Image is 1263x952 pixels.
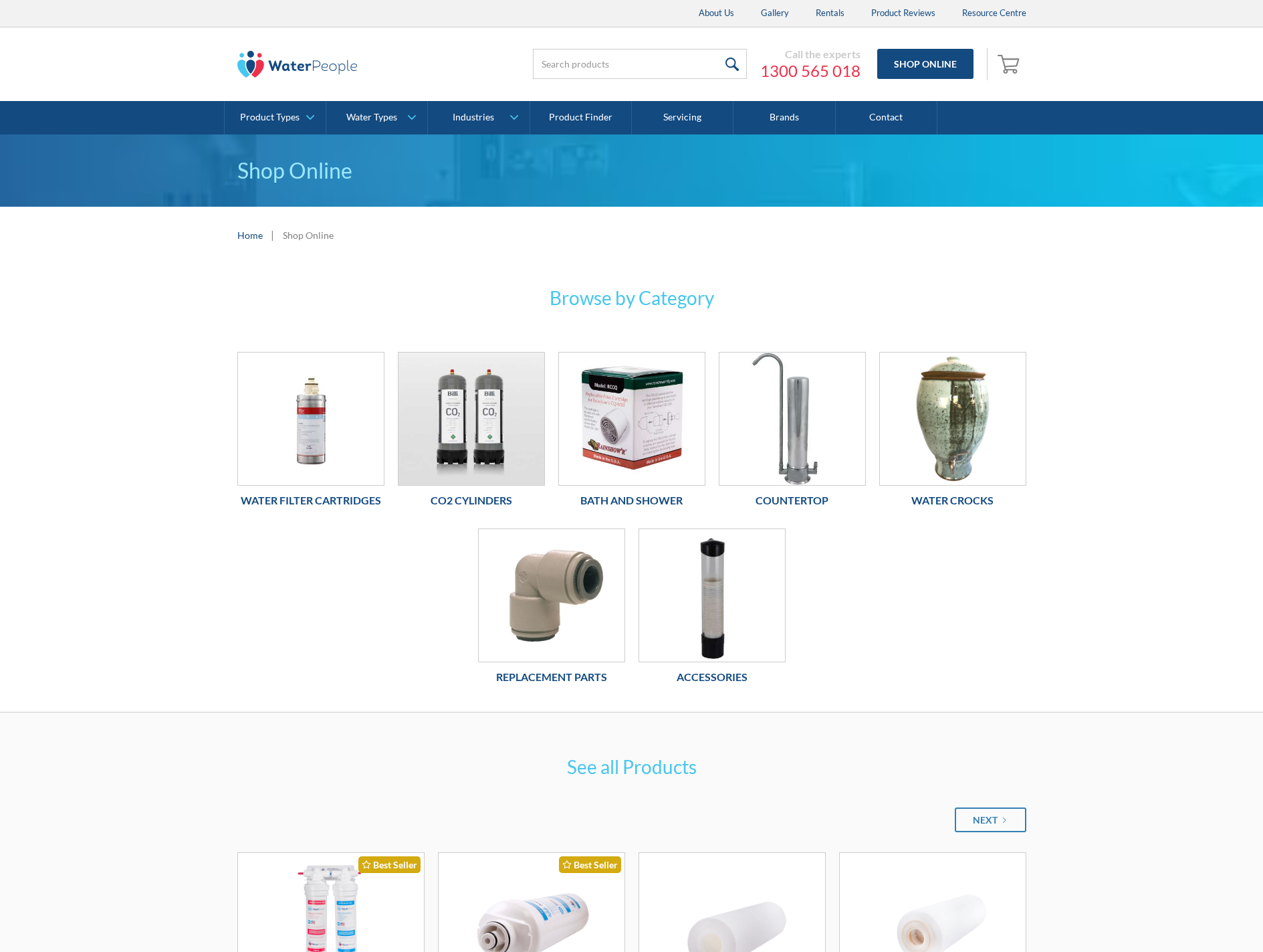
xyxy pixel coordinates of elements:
input: Search products [533,49,747,79]
a: Contact [836,101,937,134]
div: Water Types [346,112,397,123]
a: Product Types [225,101,326,134]
a: CountertopCountertop [719,352,866,515]
div: | [269,227,276,243]
div: Call the experts [760,47,860,61]
h6: Water Crocks [879,492,1026,508]
h3: Browse by Category [371,284,893,312]
div: Product Types [240,112,300,123]
a: 1300 565 018 [760,61,860,81]
img: The Water People [237,51,358,78]
div: Industries [453,112,494,123]
h6: Water Filter Cartridges [237,492,384,508]
div: List [237,807,1026,832]
h6: Countertop [719,492,866,508]
h6: Co2 Cylinders [398,492,545,508]
div: Best Seller [358,856,421,873]
div: Shop Online [283,228,334,242]
a: Shop Online [877,49,973,79]
img: Water Crocks [880,353,1026,485]
a: Next Page [955,807,1026,832]
img: Replacement Parts [479,529,624,662]
a: Open cart [994,48,1026,80]
a: AccessoriesAccessories [639,529,786,692]
a: Co2 CylindersCo2 Cylinders [398,352,545,515]
h1: Shop Online [237,155,1026,187]
a: Replacement PartsReplacement Parts [478,529,625,692]
h6: Accessories [639,669,786,685]
div: Best Seller [559,856,621,873]
img: Accessories [639,529,785,662]
a: Water CrocksWater Crocks [879,352,1026,515]
a: Brands [733,101,835,134]
h6: Bath and Shower [558,492,705,508]
h3: See all Products [371,753,893,781]
img: Countertop [719,353,865,485]
img: Co2 Cylinders [398,353,544,485]
img: shopping cart [998,53,1023,74]
h6: Replacement Parts [478,669,625,685]
a: Water Filter CartridgesWater Filter Cartridges [237,352,384,515]
a: Water Types [326,101,427,134]
div: Next [973,813,998,827]
a: Home [237,228,263,242]
a: Bath and ShowerBath and Shower [558,352,705,515]
a: Product Finder [530,101,632,134]
img: Bath and Shower [559,353,705,485]
img: Water Filter Cartridges [238,353,384,485]
a: Industries [428,101,529,134]
a: Servicing [632,101,733,134]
